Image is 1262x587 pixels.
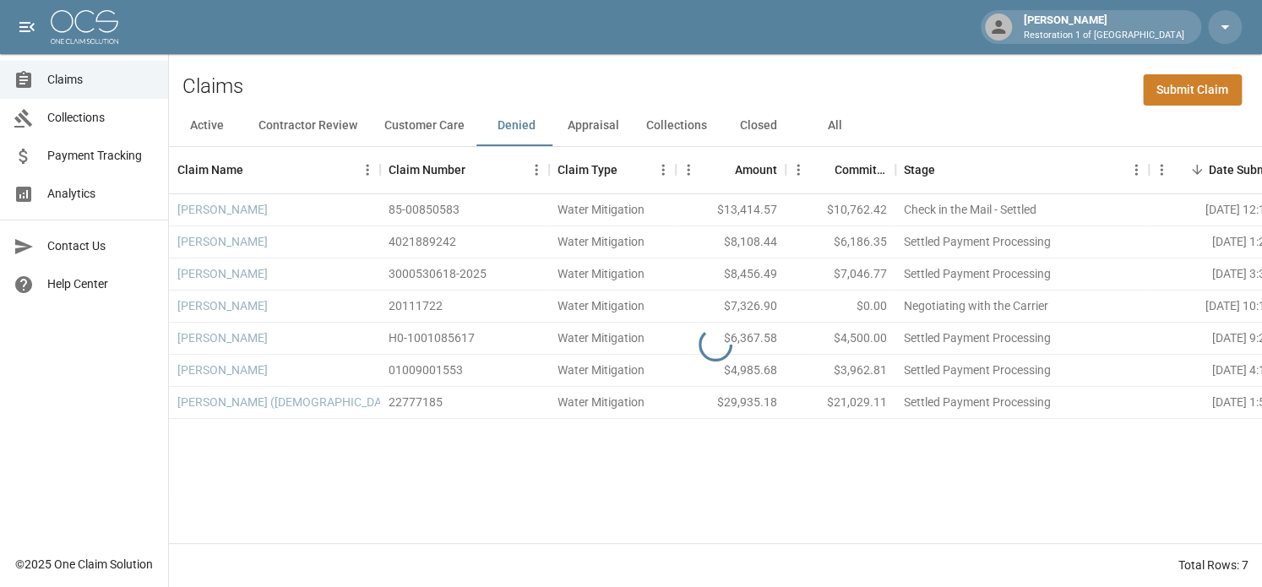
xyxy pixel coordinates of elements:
button: Sort [811,158,835,182]
img: ocs-logo-white-transparent.png [51,10,118,44]
div: Amount [735,146,777,193]
button: Menu [355,157,380,182]
div: Claim Name [177,146,243,193]
button: Appraisal [554,106,633,146]
span: Payment Tracking [47,147,155,165]
span: Collections [47,109,155,127]
button: Menu [650,157,676,182]
h2: Claims [182,74,243,99]
button: Menu [1149,157,1174,182]
span: Claims [47,71,155,89]
div: Committed Amount [786,146,895,193]
button: Customer Care [371,106,478,146]
div: Claim Number [380,146,549,193]
button: Active [169,106,245,146]
div: © 2025 One Claim Solution [15,556,153,573]
button: All [797,106,873,146]
div: Stage [904,146,935,193]
button: Closed [721,106,797,146]
button: Sort [243,158,267,182]
button: Contractor Review [245,106,371,146]
div: Amount [676,146,786,193]
button: Sort [465,158,489,182]
button: Menu [786,157,811,182]
button: Sort [935,158,959,182]
div: Claim Type [558,146,617,193]
span: Analytics [47,185,155,203]
div: Claim Number [389,146,465,193]
button: Menu [524,157,549,182]
span: Contact Us [47,237,155,255]
div: Stage [895,146,1149,193]
div: Committed Amount [835,146,887,193]
div: Total Rows: 7 [1178,557,1248,573]
button: Sort [711,158,735,182]
p: Restoration 1 of [GEOGRAPHIC_DATA] [1024,29,1184,43]
div: [PERSON_NAME] [1017,12,1191,42]
button: Menu [1123,157,1149,182]
a: Submit Claim [1143,74,1242,106]
div: dynamic tabs [169,106,1262,146]
button: Menu [676,157,701,182]
button: Collections [633,106,721,146]
button: Denied [478,106,554,146]
button: Sort [617,158,641,182]
div: Claim Name [169,146,380,193]
button: open drawer [10,10,44,44]
span: Help Center [47,275,155,293]
button: Sort [1185,158,1209,182]
div: Claim Type [549,146,676,193]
